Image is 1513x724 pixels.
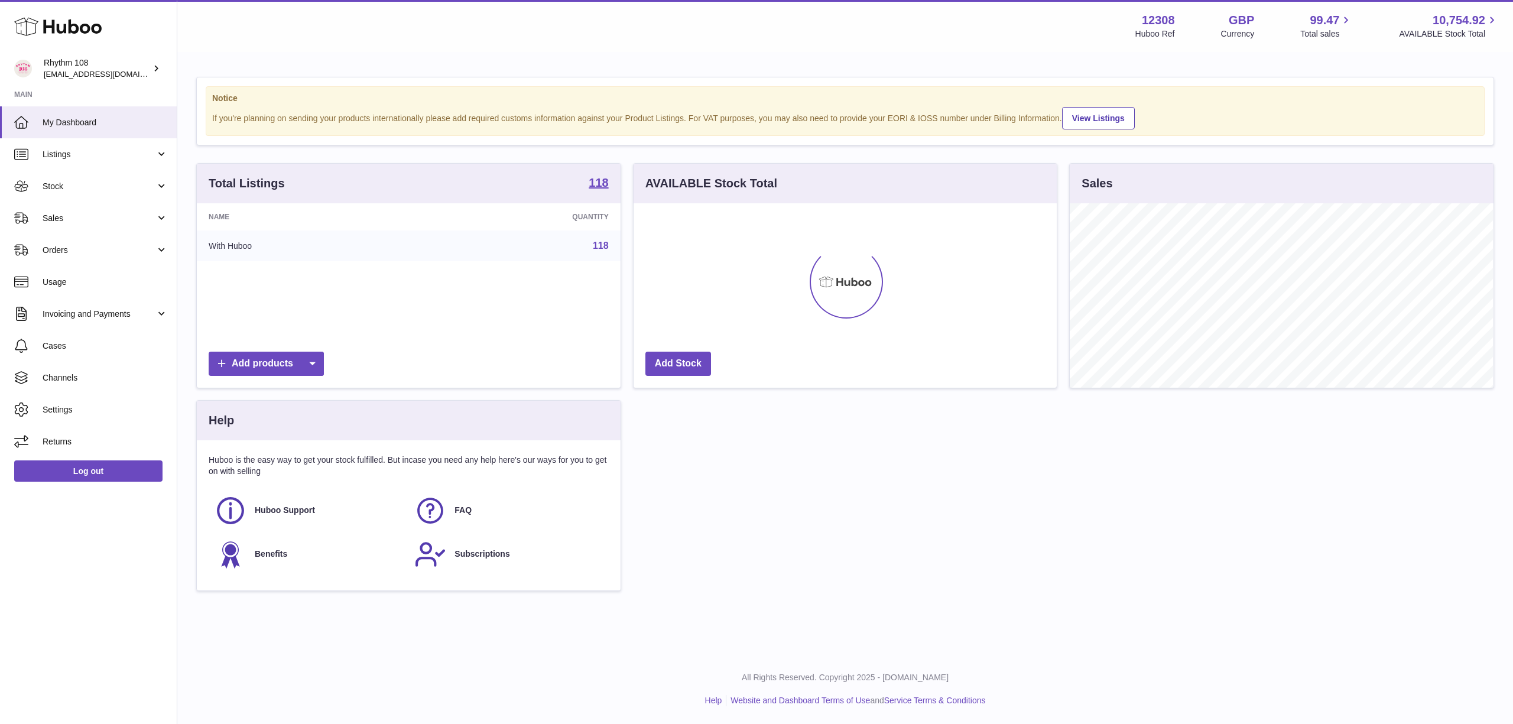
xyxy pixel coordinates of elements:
span: Orders [43,245,155,256]
div: If you're planning on sending your products internationally please add required customs informati... [212,105,1478,129]
span: Returns [43,436,168,447]
th: Name [197,203,420,230]
h3: Total Listings [209,176,285,191]
span: Subscriptions [454,548,509,560]
strong: Notice [212,93,1478,104]
th: Quantity [420,203,621,230]
span: 99.47 [1310,12,1339,28]
a: View Listings [1062,107,1135,129]
a: Huboo Support [215,495,402,527]
span: 10,754.92 [1433,12,1485,28]
span: [EMAIL_ADDRESS][DOMAIN_NAME] [44,69,174,79]
span: FAQ [454,505,472,516]
strong: GBP [1229,12,1254,28]
a: 10,754.92 AVAILABLE Stock Total [1399,12,1499,40]
p: All Rights Reserved. Copyright 2025 - [DOMAIN_NAME] [187,672,1504,683]
a: Add products [209,352,324,376]
strong: 12308 [1142,12,1175,28]
a: Add Stock [645,352,711,376]
span: Invoicing and Payments [43,309,155,320]
span: Settings [43,404,168,415]
a: 118 [593,241,609,251]
div: Rhythm 108 [44,57,150,80]
span: Stock [43,181,155,192]
p: Huboo is the easy way to get your stock fulfilled. But incase you need any help here's our ways f... [209,454,609,477]
div: Currency [1221,28,1255,40]
a: Benefits [215,538,402,570]
span: Listings [43,149,155,160]
a: Subscriptions [414,538,602,570]
span: AVAILABLE Stock Total [1399,28,1499,40]
a: FAQ [414,495,602,527]
img: orders@rhythm108.com [14,60,32,77]
a: Service Terms & Conditions [884,696,986,705]
a: Log out [14,460,163,482]
span: Huboo Support [255,505,315,516]
div: Huboo Ref [1135,28,1175,40]
span: Cases [43,340,168,352]
h3: Help [209,413,234,428]
span: Usage [43,277,168,288]
h3: Sales [1082,176,1112,191]
span: My Dashboard [43,117,168,128]
span: Channels [43,372,168,384]
strong: 118 [589,177,608,189]
span: Total sales [1300,28,1353,40]
span: Sales [43,213,155,224]
td: With Huboo [197,230,420,261]
span: Benefits [255,548,287,560]
a: Help [705,696,722,705]
a: 118 [589,177,608,191]
li: and [726,695,985,706]
a: Website and Dashboard Terms of Use [730,696,870,705]
a: 99.47 Total sales [1300,12,1353,40]
h3: AVAILABLE Stock Total [645,176,777,191]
